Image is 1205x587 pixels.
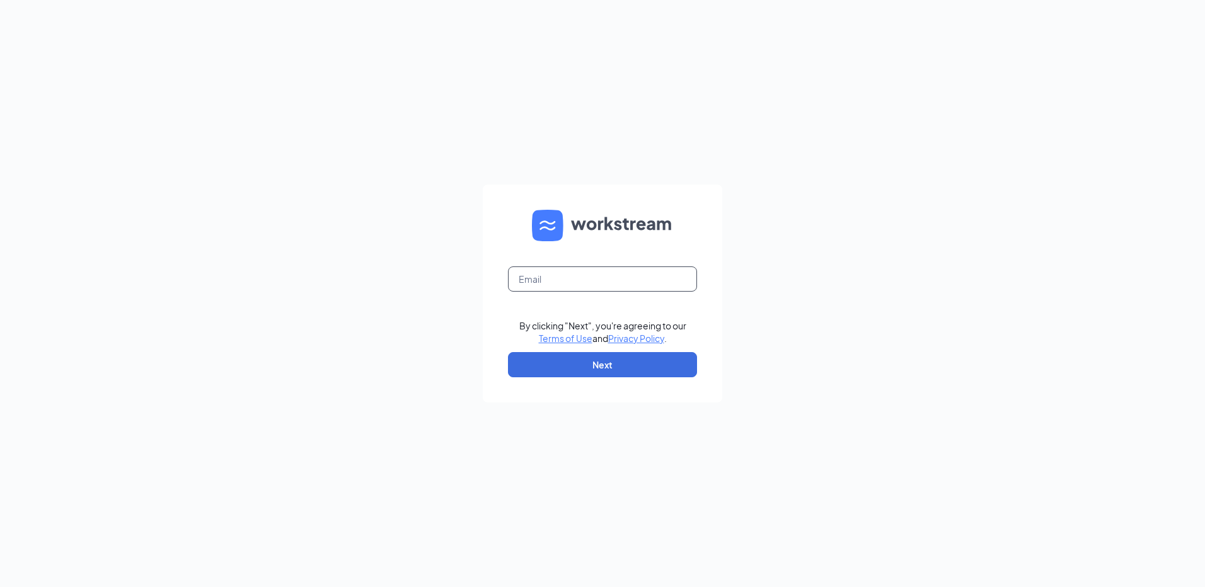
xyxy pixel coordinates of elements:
button: Next [508,352,697,377]
img: WS logo and Workstream text [532,210,673,241]
a: Privacy Policy [608,333,664,344]
a: Terms of Use [539,333,592,344]
input: Email [508,266,697,292]
div: By clicking "Next", you're agreeing to our and . [519,319,686,345]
